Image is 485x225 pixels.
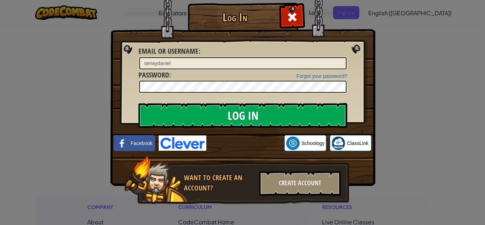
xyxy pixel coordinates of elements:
div: Create Account [259,171,341,196]
span: Email or Username [138,46,198,56]
img: classlink-logo-small.png [332,136,345,150]
span: Schoology [301,140,325,147]
label: : [138,46,200,57]
input: Log In [138,103,347,128]
img: facebook_small.png [115,136,129,150]
iframe: Sign in with Google Button [206,135,284,151]
a: Forgot your password? [296,73,347,79]
img: clever-logo-blue.png [159,135,206,151]
span: Facebook [131,140,152,147]
span: Password [138,70,169,80]
span: ClassLink [347,140,369,147]
img: schoology.png [286,136,300,150]
div: Want to create an account? [184,173,255,193]
label: : [138,70,171,80]
h1: Log In [190,11,280,23]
